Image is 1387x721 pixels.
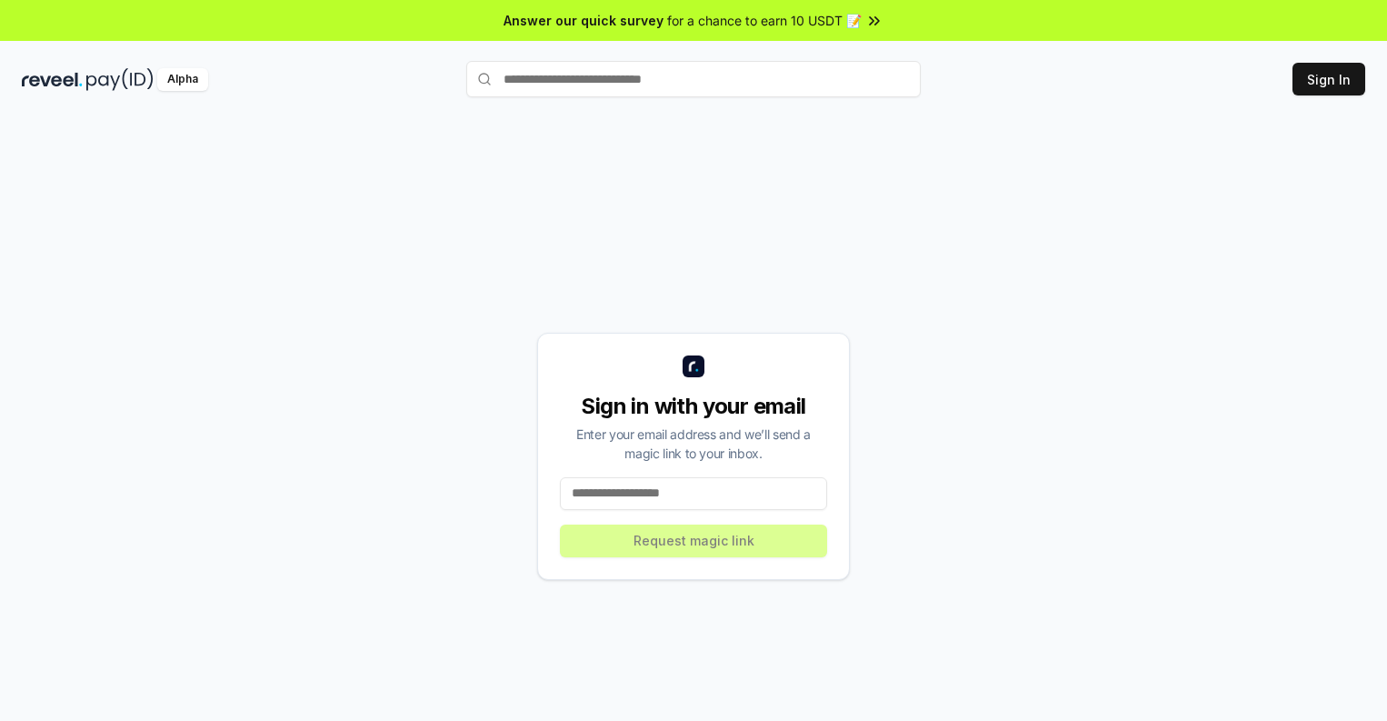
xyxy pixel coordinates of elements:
[667,11,862,30] span: for a chance to earn 10 USDT 📝
[560,425,827,463] div: Enter your email address and we’ll send a magic link to your inbox.
[560,392,827,421] div: Sign in with your email
[157,68,208,91] div: Alpha
[504,11,664,30] span: Answer our quick survey
[86,68,154,91] img: pay_id
[1292,63,1365,95] button: Sign In
[22,68,83,91] img: reveel_dark
[683,355,704,377] img: logo_small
